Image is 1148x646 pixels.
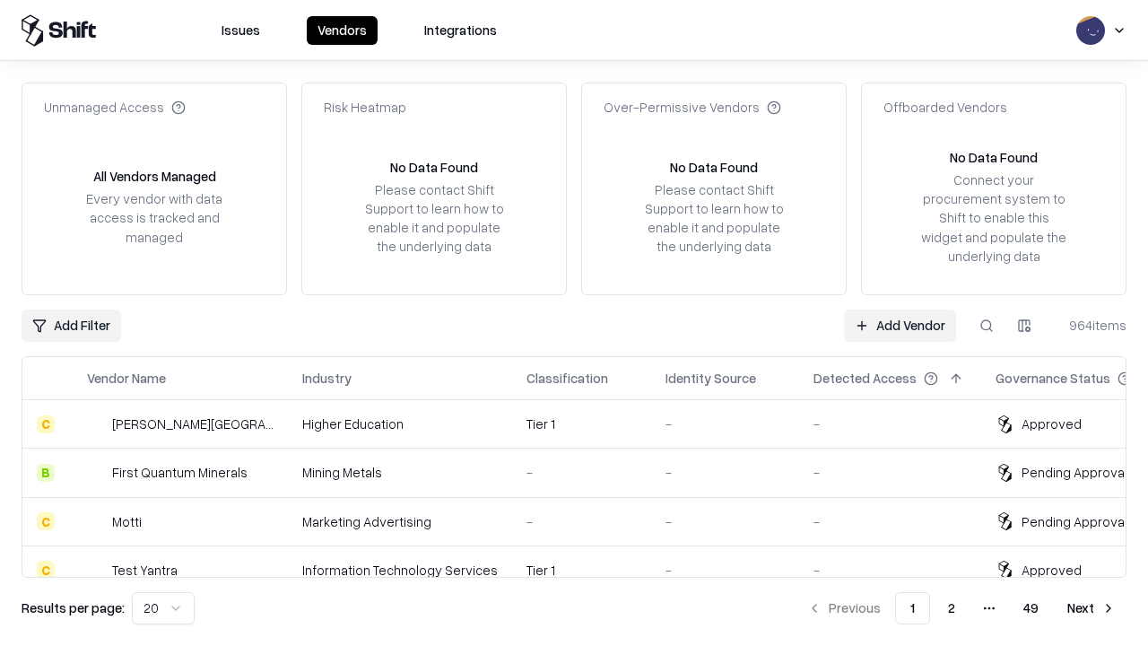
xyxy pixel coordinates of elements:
[813,463,967,482] div: -
[665,561,785,580] div: -
[324,98,406,117] div: Risk Heatmap
[919,170,1068,266] div: Connect your procurement system to Shift to enable this widget and populate the underlying data
[1022,561,1082,580] div: Approved
[87,369,166,388] div: Vendor Name
[302,512,498,531] div: Marketing Advertising
[665,512,785,531] div: -
[639,180,788,257] div: Please contact Shift Support to learn how to enable it and populate the underlying data
[665,415,785,433] div: -
[307,16,378,45] button: Vendors
[87,415,105,433] img: Reichman University
[996,369,1110,388] div: Governance Status
[526,369,608,388] div: Classification
[526,512,637,531] div: -
[934,592,970,624] button: 2
[813,561,967,580] div: -
[87,512,105,530] img: Motti
[44,98,186,117] div: Unmanaged Access
[526,415,637,433] div: Tier 1
[813,415,967,433] div: -
[1057,592,1126,624] button: Next
[1022,463,1127,482] div: Pending Approval
[211,16,271,45] button: Issues
[670,158,758,177] div: No Data Found
[37,415,55,433] div: C
[665,463,785,482] div: -
[604,98,781,117] div: Over-Permissive Vendors
[844,310,956,342] a: Add Vendor
[112,463,248,482] div: First Quantum Minerals
[112,561,178,580] div: Test Yantra
[526,561,637,580] div: Tier 1
[112,415,274,433] div: [PERSON_NAME][GEOGRAPHIC_DATA]
[93,167,216,186] div: All Vendors Managed
[87,561,105,579] img: Test Yantra
[413,16,508,45] button: Integrations
[37,561,55,579] div: C
[302,463,498,482] div: Mining Metals
[390,158,478,177] div: No Data Found
[1009,592,1053,624] button: 49
[112,512,142,531] div: Motti
[37,464,55,482] div: B
[22,310,121,342] button: Add Filter
[1022,512,1127,531] div: Pending Approval
[883,98,1007,117] div: Offboarded Vendors
[796,592,1126,624] nav: pagination
[665,369,756,388] div: Identity Source
[813,369,917,388] div: Detected Access
[526,463,637,482] div: -
[895,592,930,624] button: 1
[80,189,229,246] div: Every vendor with data access is tracked and managed
[302,369,352,388] div: Industry
[302,561,498,580] div: Information Technology Services
[302,415,498,433] div: Higher Education
[813,512,967,531] div: -
[22,598,125,617] p: Results per page:
[87,464,105,482] img: First Quantum Minerals
[360,180,509,257] div: Please contact Shift Support to learn how to enable it and populate the underlying data
[950,148,1038,167] div: No Data Found
[37,512,55,530] div: C
[1022,415,1082,433] div: Approved
[1055,316,1126,335] div: 964 items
